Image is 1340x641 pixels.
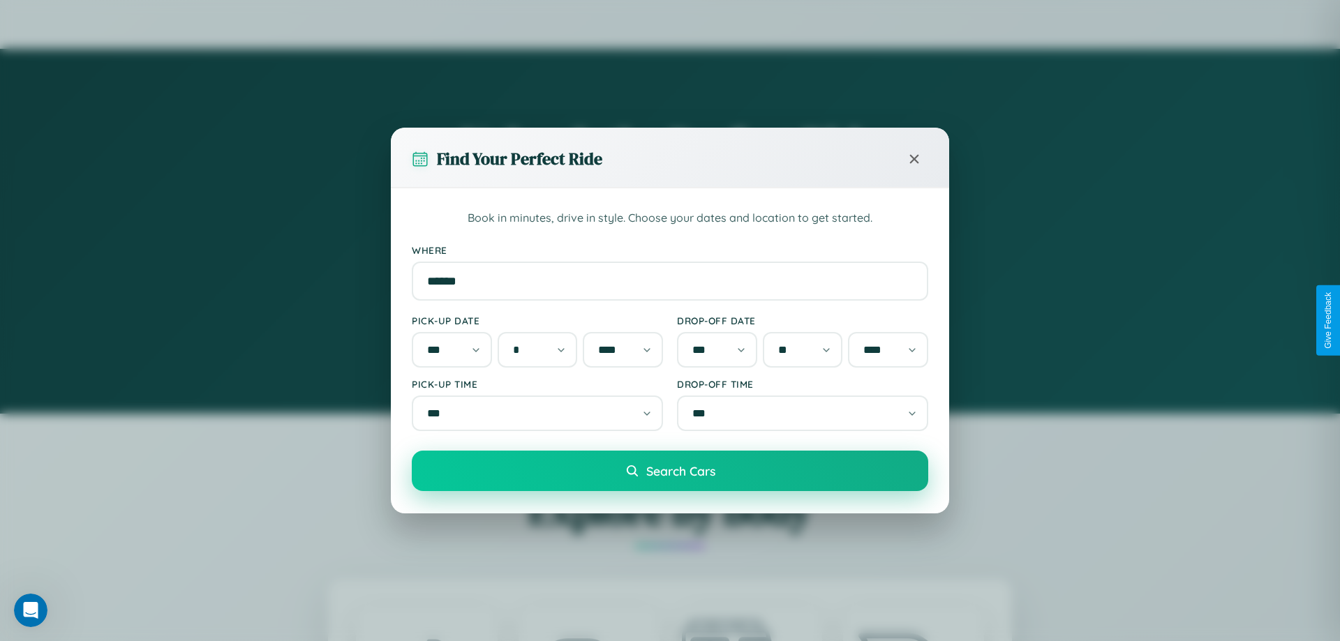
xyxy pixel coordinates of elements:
p: Book in minutes, drive in style. Choose your dates and location to get started. [412,209,928,227]
label: Drop-off Date [677,315,928,326]
label: Pick-up Date [412,315,663,326]
h3: Find Your Perfect Ride [437,147,602,170]
label: Drop-off Time [677,378,928,390]
span: Search Cars [646,463,715,478]
button: Search Cars [412,451,928,491]
label: Pick-up Time [412,378,663,390]
label: Where [412,244,928,256]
